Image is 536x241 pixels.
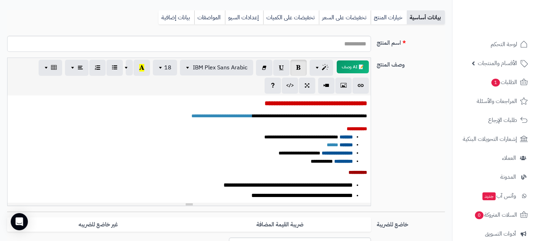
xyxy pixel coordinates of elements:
[457,112,532,129] a: طلبات الإرجاع
[457,74,532,91] a: الطلبات1
[500,172,516,182] span: المدونة
[457,168,532,186] a: المدونة
[374,36,448,47] label: اسم المنتج
[482,191,516,201] span: وآتس آب
[159,10,194,25] a: بيانات إضافية
[457,131,532,148] a: إشعارات التحويلات البنكية
[457,93,532,110] a: المراجعات والأسئلة
[153,60,177,75] button: 18
[374,217,448,229] label: خاضع للضريبة
[474,210,517,220] span: السلات المتروكة
[457,149,532,167] a: العملاء
[407,10,445,25] a: بيانات أساسية
[374,58,448,69] label: وصف المنتج
[180,60,253,75] button: IBM Plex Sans Arabic
[491,77,517,87] span: الطلبات
[457,206,532,223] a: السلات المتروكة0
[371,10,407,25] a: خيارات المنتج
[7,217,189,232] label: غير خاضع للضريبه
[193,63,247,72] span: IBM Plex Sans Arabic
[263,10,319,25] a: تخفيضات على الكميات
[475,211,484,219] span: 0
[488,115,517,125] span: طلبات الإرجاع
[502,153,516,163] span: العملاء
[194,10,225,25] a: المواصفات
[491,79,500,87] span: 1
[477,96,517,106] span: المراجعات والأسئلة
[225,10,263,25] a: إعدادات السيو
[457,187,532,205] a: وآتس آبجديد
[478,58,517,68] span: الأقسام والمنتجات
[487,20,529,35] img: logo-2.png
[164,63,171,72] span: 18
[491,39,517,49] span: لوحة التحكم
[463,134,517,144] span: إشعارات التحويلات البنكية
[337,60,369,73] button: 📝 AI وصف
[189,217,371,232] label: ضريبة القيمة المضافة
[482,192,496,200] span: جديد
[319,10,371,25] a: تخفيضات على السعر
[485,229,516,239] span: أدوات التسويق
[457,36,532,53] a: لوحة التحكم
[11,213,28,230] div: Open Intercom Messenger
